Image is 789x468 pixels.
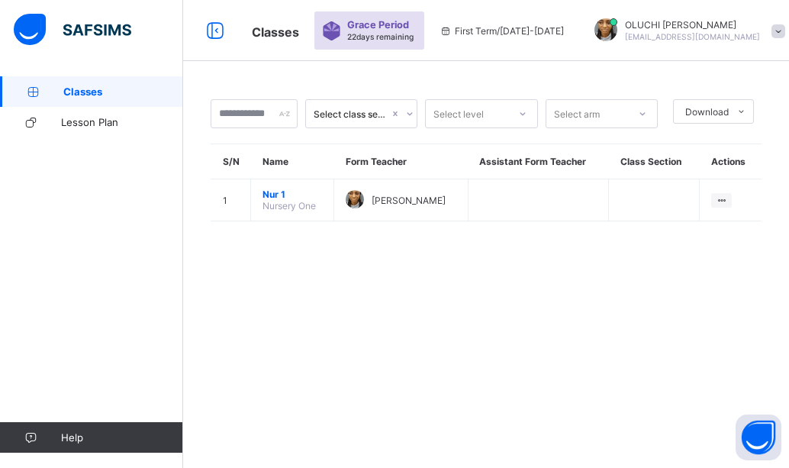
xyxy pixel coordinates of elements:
div: Select class section [314,108,390,120]
span: Download [685,106,729,118]
th: Name [251,144,334,179]
span: Lesson Plan [61,116,183,128]
th: Actions [700,144,762,179]
span: OLUCHI [PERSON_NAME] [625,19,760,31]
th: Form Teacher [334,144,469,179]
span: session/term information [440,25,564,37]
th: Assistant Form Teacher [468,144,608,179]
img: safsims [14,14,131,46]
div: Select arm [554,99,600,128]
img: sticker-purple.71386a28dfed39d6af7621340158ba97.svg [322,21,341,40]
th: Class Section [609,144,700,179]
span: Nur 1 [262,189,322,200]
th: S/N [211,144,251,179]
td: 1 [211,179,251,221]
span: [EMAIL_ADDRESS][DOMAIN_NAME] [625,32,760,41]
div: Select level [433,99,484,128]
span: Nursery One [262,200,316,211]
button: Open asap [736,415,781,460]
span: 22 days remaining [347,32,414,41]
span: Classes [63,86,183,98]
span: [PERSON_NAME] [372,195,446,206]
span: Classes [252,24,299,40]
span: Grace Period [347,19,409,31]
span: Help [61,431,182,444]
